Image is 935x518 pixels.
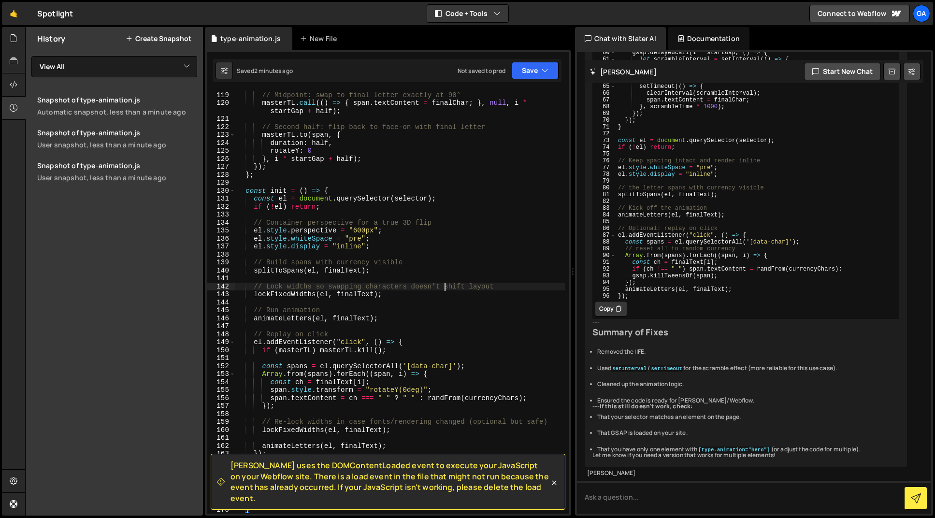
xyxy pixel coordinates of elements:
[207,163,235,171] div: 127
[207,299,235,307] div: 144
[220,34,281,43] div: type-animation.js
[207,410,235,418] div: 158
[207,99,235,115] div: 120
[207,322,235,331] div: 147
[254,67,293,75] div: 2 minutes ago
[593,97,616,103] div: 67
[913,5,930,22] a: Ga
[590,67,657,76] h2: [PERSON_NAME]
[37,128,197,137] div: Snapshot of type-animation.js
[207,458,235,466] div: 164
[458,67,506,75] div: Not saved to prod
[207,434,235,442] div: 161
[593,49,616,56] div: 60
[207,267,235,275] div: 140
[597,397,900,405] li: Ensured the code is ready for [PERSON_NAME]/Webflow.
[593,56,616,63] div: 61
[207,506,235,514] div: 170
[207,259,235,267] div: 139
[593,198,616,205] div: 82
[593,279,616,286] div: 94
[593,164,616,171] div: 77
[593,293,616,300] div: 96
[593,245,616,252] div: 89
[207,283,235,291] div: 142
[593,259,616,266] div: 91
[593,90,616,97] div: 66
[593,130,616,137] div: 72
[593,144,616,151] div: 74
[593,171,616,178] div: 78
[31,89,203,122] a: Snapshot of type-animation.jsAutomatic snapshot, less than a minute ago
[597,446,900,454] li: That you have only one element with (or adjust the code for multiple).
[593,239,616,245] div: 88
[207,147,235,155] div: 125
[512,62,559,79] button: Save
[593,232,616,239] div: 87
[593,103,616,110] div: 68
[37,95,197,104] div: Snapshot of type-animation.js
[207,243,235,251] div: 137
[593,110,616,117] div: 69
[611,365,647,372] code: setInterval
[593,225,616,232] div: 86
[207,498,235,506] div: 169
[593,266,616,273] div: 92
[207,482,235,490] div: 167
[207,235,235,243] div: 136
[207,123,235,131] div: 122
[593,83,616,90] div: 65
[207,274,235,283] div: 141
[650,365,683,372] code: setTimeout
[207,466,235,474] div: 165
[37,173,197,182] div: User snapshot, less than a minute ago
[207,115,235,123] div: 121
[2,2,26,25] a: 🤙
[207,402,235,410] div: 157
[37,8,73,19] div: Spotlight
[207,155,235,163] div: 126
[207,474,235,482] div: 166
[207,131,235,139] div: 123
[593,158,616,164] div: 76
[207,179,235,187] div: 129
[592,326,669,338] strong: Summary of Fixes
[593,124,616,130] div: 71
[300,34,341,43] div: New File
[593,137,616,144] div: 73
[31,155,203,188] a: Snapshot of type-animation.jsUser snapshot, less than a minute ago
[207,394,235,403] div: 156
[207,211,235,219] div: 133
[207,370,235,378] div: 153
[207,490,235,498] div: 168
[597,380,900,388] li: Cleaned up the animation logic.
[697,446,771,453] code: [type-animation="hero"]
[207,290,235,299] div: 143
[207,91,235,100] div: 119
[809,5,910,22] a: Connect to Webflow
[593,212,616,218] div: 84
[37,161,197,170] div: Snapshot of type-animation.js
[207,195,235,203] div: 131
[593,191,616,198] div: 81
[668,27,749,50] div: Documentation
[593,286,616,293] div: 95
[207,346,235,355] div: 150
[593,273,616,279] div: 93
[593,178,616,185] div: 79
[207,331,235,339] div: 148
[207,251,235,259] div: 138
[37,107,197,116] div: Automatic snapshot, less than a minute ago
[207,171,235,179] div: 128
[207,187,235,195] div: 130
[237,67,293,75] div: Saved
[593,218,616,225] div: 85
[593,151,616,158] div: 75
[207,219,235,227] div: 134
[207,203,235,211] div: 132
[230,460,549,504] span: [PERSON_NAME] uses the DOMContentLoaded event to execute your JavaScript on your Webflow site. Th...
[207,354,235,362] div: 151
[597,429,900,437] li: That GSAP is loaded on your site.
[427,5,508,22] button: Code + Tools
